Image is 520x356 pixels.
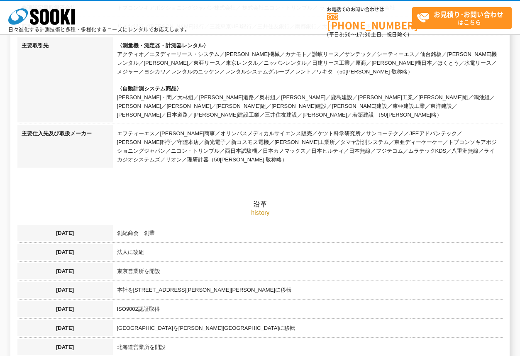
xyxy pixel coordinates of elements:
[356,31,371,38] span: 17:30
[113,263,503,282] td: 東京営業所を開設
[17,225,113,244] th: [DATE]
[412,7,512,29] a: お見積り･お問い合わせはこちら
[327,31,409,38] span: (平日 ～ 土日、祝日除く)
[113,282,503,301] td: 本社を[STREET_ADDRESS][PERSON_NAME][PERSON_NAME]に移転
[8,27,190,32] p: 日々進化する計測技術と多種・多様化するニーズにレンタルでお応えします。
[327,13,412,30] a: [PHONE_NUMBER]
[339,31,351,38] span: 8:50
[17,301,113,320] th: [DATE]
[117,42,209,49] span: 〈測量機・測定器・計測器レンタル〉
[434,9,503,19] strong: お見積り･お問い合わせ
[113,225,503,244] td: 創紀商会 創業
[17,320,113,339] th: [DATE]
[17,282,113,301] th: [DATE]
[17,208,503,217] p: history
[113,244,503,263] td: 法人に改組
[17,263,113,282] th: [DATE]
[117,85,182,92] span: 〈自動計測システム商品〉
[113,37,503,125] td: アクティオ／エヌディーリース・システム／[PERSON_NAME]機械／カナモト／讃岐リース／サンテック／シーティーエス／仙台銘板／[PERSON_NAME]機レンタル／[PERSON_NAME...
[17,37,113,125] th: 主要取引先
[113,320,503,339] td: [GEOGRAPHIC_DATA]を[PERSON_NAME][GEOGRAPHIC_DATA]に移転
[113,301,503,320] td: ISO9002認証取得
[17,244,113,263] th: [DATE]
[327,7,412,12] span: お電話でのお問い合わせは
[113,125,503,170] td: エフティーエス／[PERSON_NAME]商事／オリンパスメディカルサイエンス販売／ケツト科学研究所／サンコーテクノ／JFEアドバンテック／[PERSON_NAME]科学／守随本店／新光電子／新...
[417,7,511,28] span: はこちら
[17,117,503,208] h2: 沿革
